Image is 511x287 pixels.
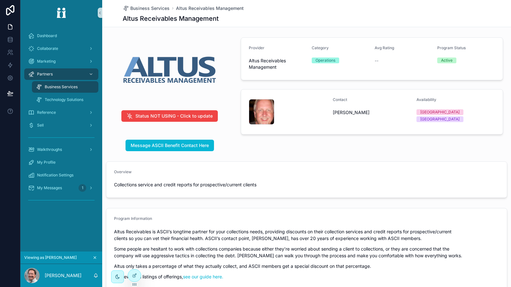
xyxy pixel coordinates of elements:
span: Collections service and credit reports for prospective/current clients [114,182,499,188]
a: see our guide here. [183,274,223,279]
img: App logo [52,8,70,18]
div: Active [441,58,453,63]
span: Message ASCII Benefit Contact Here [131,142,209,149]
a: Notification Settings [24,169,98,181]
a: Walkthroughs [24,144,98,155]
span: Altus Receivables Management [249,58,307,70]
button: Message ASCII Benefit Contact Here [126,140,214,151]
span: Business Services [130,5,170,12]
span: Dashboard [37,33,57,38]
span: Provider [249,45,264,50]
span: [PERSON_NAME] [333,109,411,116]
a: My Messages1 [24,182,98,194]
a: Collaborate [24,43,98,54]
p: Some people are hesitant to work with collections companies because either they’re worried about ... [114,245,499,259]
span: Business Services [45,84,78,89]
span: Program Status [437,45,466,50]
span: Availability [416,97,436,102]
span: Notification Settings [37,173,73,178]
a: Business Services [123,5,170,12]
span: Technology Solutions [45,97,83,102]
img: 3f344587-67d3-423c-bd34-6c84ce907cd9-Atlus-Portal.png [122,45,217,94]
span: Reference [37,110,56,115]
a: Altus Receivables Management [176,5,244,12]
a: Dashboard [24,30,98,42]
h1: Altus Receivables Management [123,14,219,23]
button: Status NOT USING - Click to update [121,110,218,122]
a: Business Services [32,81,98,93]
span: Overview [114,169,132,174]
span: Contact [333,97,347,102]
span: My Profile [37,160,56,165]
p: To view a full listings of offerings, [114,273,499,280]
span: Sell [37,123,44,128]
span: Program Information [114,216,152,221]
span: Status NOT USING - Click to update [135,113,213,119]
span: Viewing as [PERSON_NAME] [24,255,77,260]
span: -- [375,58,378,64]
a: Sell [24,120,98,131]
a: My Profile [24,157,98,168]
p: Altus Receivables is ASCII’s longtime partner for your collections needs, providing discounts on ... [114,228,499,242]
span: My Messages [37,185,62,190]
p: [PERSON_NAME] [45,272,81,279]
span: Walkthroughs [37,147,62,152]
a: Marketing [24,56,98,67]
span: Category [312,45,329,50]
a: Reference [24,107,98,118]
span: Avg Rating [375,45,394,50]
div: scrollable content [20,26,102,213]
span: Collaborate [37,46,58,51]
div: 1 [79,184,86,192]
div: [GEOGRAPHIC_DATA] [420,116,460,122]
div: [GEOGRAPHIC_DATA] [420,109,460,115]
span: Marketing [37,59,56,64]
p: Altus only takes a percentage of what they actually collect, and ASCII members get a special disc... [114,263,499,269]
a: Technology Solutions [32,94,98,105]
a: Partners [24,68,98,80]
span: Partners [37,72,53,77]
div: Operations [316,58,335,63]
